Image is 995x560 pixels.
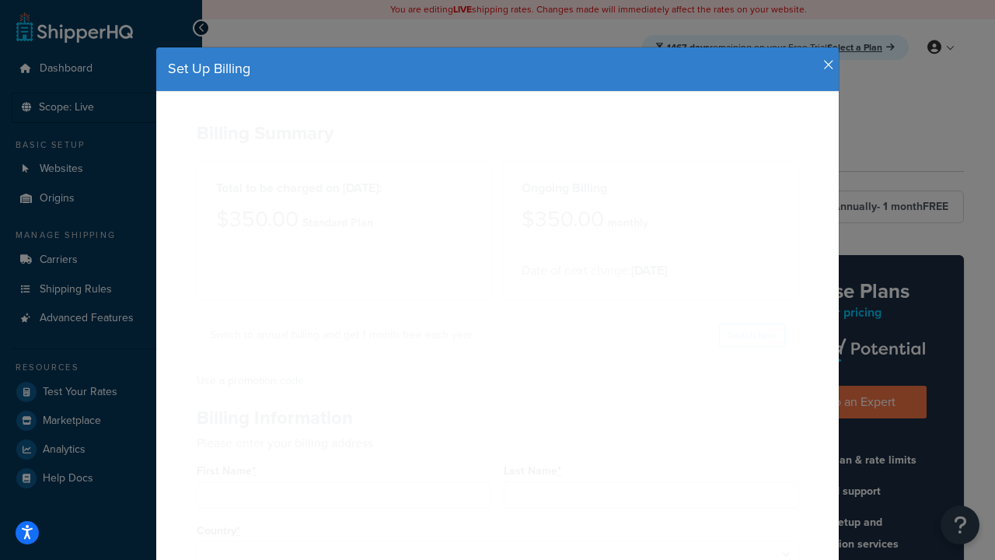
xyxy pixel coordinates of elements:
[504,465,562,478] label: Last Name
[631,261,667,279] strong: [DATE]
[197,465,257,478] label: First Name
[608,212,648,234] p: monthly
[197,525,241,537] label: Country
[522,260,779,282] p: Date of next charge:
[197,434,798,452] p: Please enter your billing address
[210,327,474,343] h4: Switch to annual billing and get 1 month free each year.
[522,208,604,232] h3: $350.00
[719,324,785,347] a: Switch Now
[197,408,798,428] h2: Billing Information
[302,212,373,234] p: Standard Plan
[522,181,779,195] h2: Ongoing Billing
[252,463,256,479] abbr: required
[168,59,827,79] h4: Set Up Billing
[216,208,298,232] h3: $350.00
[236,523,240,539] abbr: required
[197,373,304,389] a: Use a promotion code
[216,181,473,195] h2: Total to be charged on [DATE]:
[197,123,798,143] h2: Billing Summary
[557,463,561,479] abbr: required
